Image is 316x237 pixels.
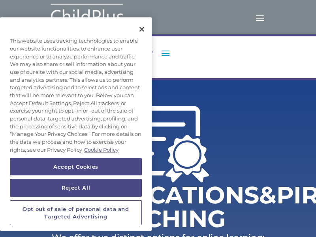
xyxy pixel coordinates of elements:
a: More information about your privacy, opens in a new tab [84,147,118,153]
h1: Certifications PIR Coaching [53,183,263,235]
button: Accept Cookies [10,158,142,175]
button: Close [133,21,150,38]
span: & [259,181,276,209]
button: Reject All [10,179,142,196]
button: Opt out of sale of personal data and Targeted Advertising [10,200,142,225]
